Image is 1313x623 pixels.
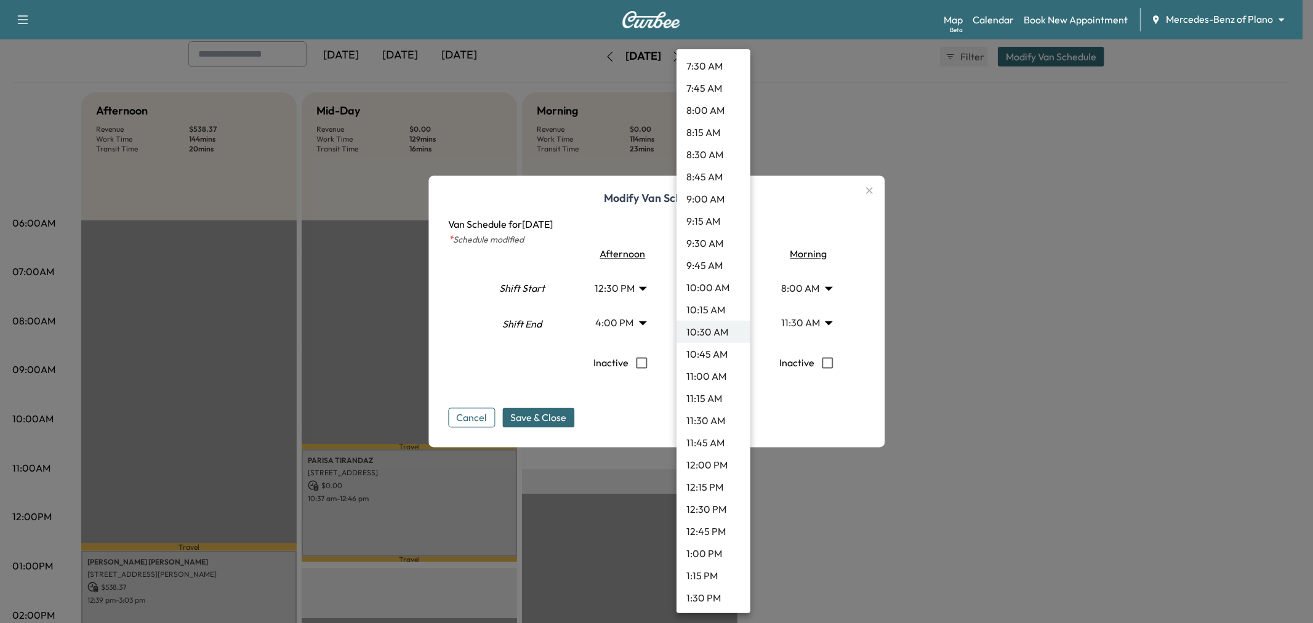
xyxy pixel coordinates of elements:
li: 11:45 AM [677,432,750,454]
li: 7:30 AM [677,55,750,77]
li: 12:45 PM [677,520,750,542]
li: 10:45 AM [677,343,750,365]
li: 1:15 PM [677,565,750,587]
li: 8:15 AM [677,121,750,143]
li: 10:30 AM [677,321,750,343]
li: 10:15 AM [677,299,750,321]
li: 1:30 PM [677,587,750,609]
li: 10:00 AM [677,276,750,299]
li: 12:30 PM [677,498,750,520]
li: 1:00 PM [677,542,750,565]
li: 11:00 AM [677,365,750,387]
li: 12:15 PM [677,476,750,498]
li: 9:45 AM [677,254,750,276]
li: 12:00 PM [677,454,750,476]
li: 8:30 AM [677,143,750,166]
li: 9:00 AM [677,188,750,210]
li: 11:15 AM [677,387,750,409]
li: 9:15 AM [677,210,750,232]
li: 11:30 AM [677,409,750,432]
li: 8:45 AM [677,166,750,188]
li: 9:30 AM [677,232,750,254]
li: 8:00 AM [677,99,750,121]
li: 7:45 AM [677,77,750,99]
